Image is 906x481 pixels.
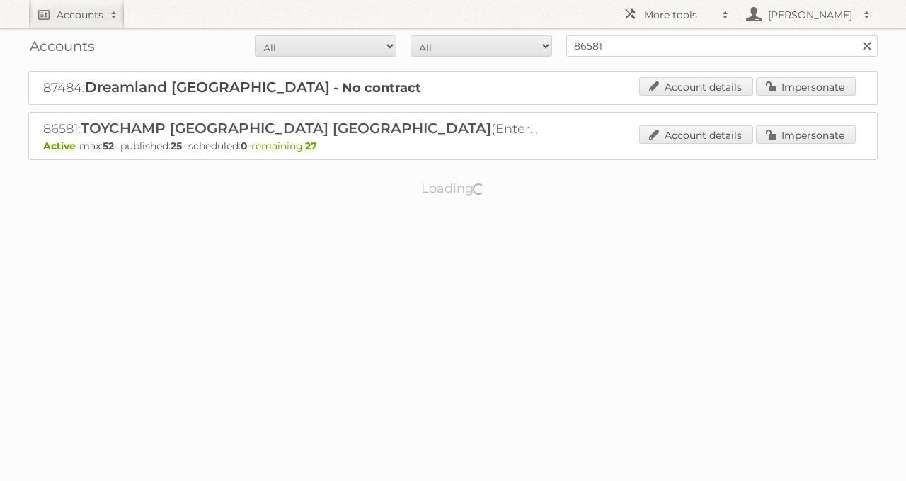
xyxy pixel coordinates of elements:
[333,80,421,96] strong: - No contract
[241,140,248,152] strong: 0
[639,125,753,144] a: Account details
[85,79,330,96] span: Dreamland [GEOGRAPHIC_DATA]
[171,140,182,152] strong: 25
[756,125,856,144] a: Impersonate
[81,120,491,137] span: TOYCHAMP [GEOGRAPHIC_DATA] [GEOGRAPHIC_DATA]
[43,80,421,96] a: 87484:Dreamland [GEOGRAPHIC_DATA] - No contract
[377,174,530,203] p: Loading
[644,8,715,22] h2: More tools
[57,8,103,22] h2: Accounts
[305,140,317,152] strong: 27
[639,77,753,96] a: Account details
[43,140,79,152] span: Active
[764,8,856,22] h2: [PERSON_NAME]
[43,140,863,152] p: max: - published: - scheduled: -
[103,140,114,152] strong: 52
[251,140,317,152] span: remaining:
[43,120,539,138] h2: 86581: (Enterprise 52)
[756,77,856,96] a: Impersonate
